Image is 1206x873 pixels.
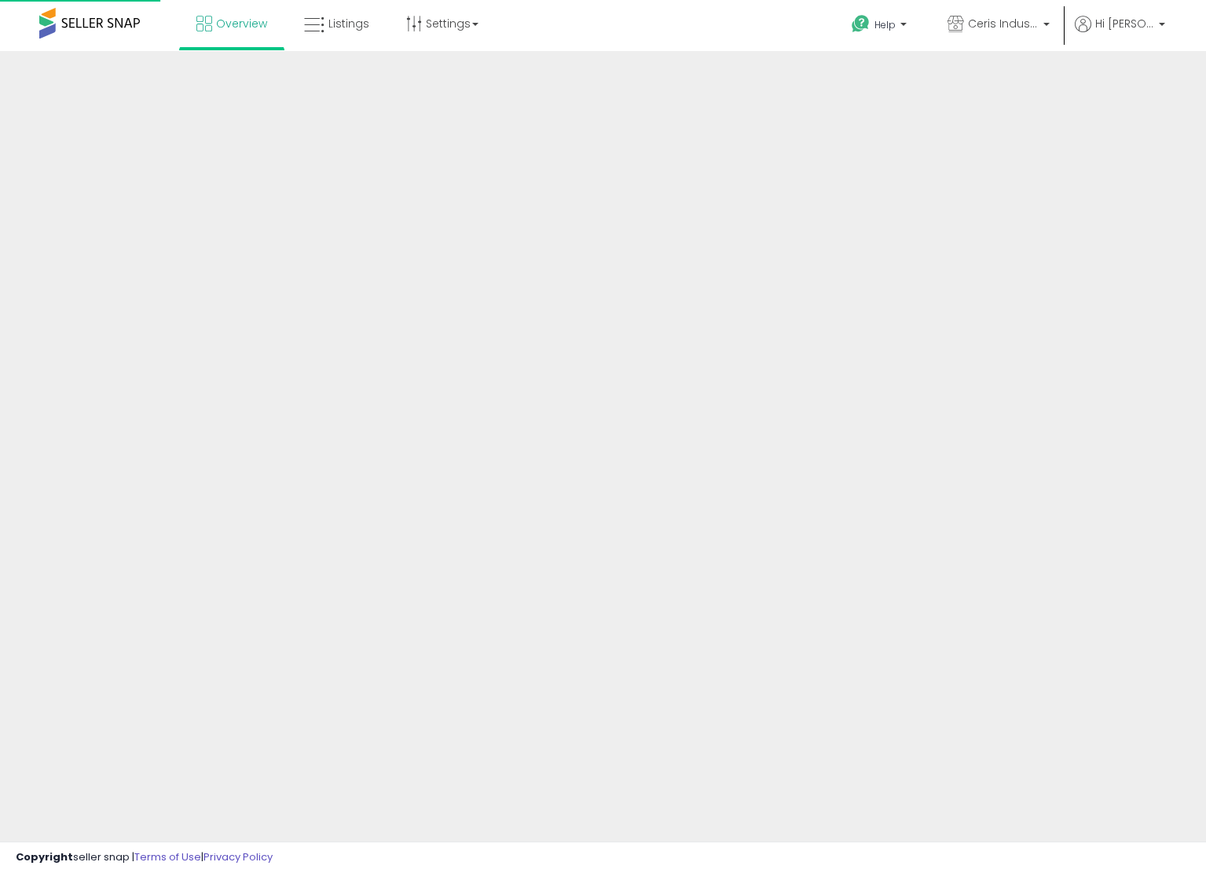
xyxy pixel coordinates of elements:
[851,14,871,34] i: Get Help
[1095,16,1154,31] span: Hi [PERSON_NAME]
[839,2,922,51] a: Help
[1075,16,1165,51] a: Hi [PERSON_NAME]
[216,16,267,31] span: Overview
[874,18,896,31] span: Help
[328,16,369,31] span: Listings
[968,16,1039,31] span: Ceris Industries, LLC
